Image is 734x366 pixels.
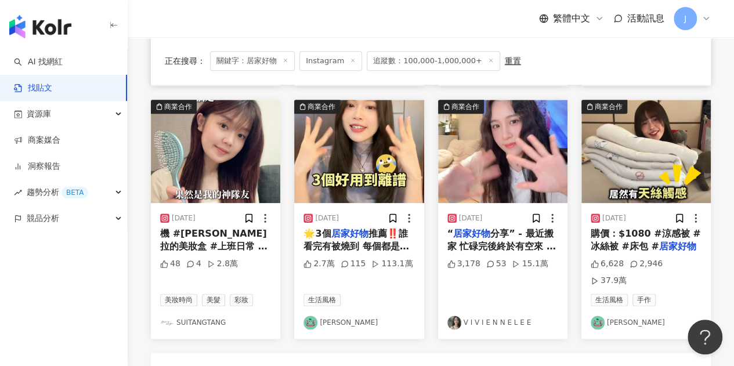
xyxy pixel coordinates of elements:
[447,316,558,329] a: KOL AvatarV I V I E N N E L E E
[165,56,205,66] span: 正在搜尋 ：
[591,258,624,270] div: 6,628
[27,179,88,205] span: 趨勢分析
[303,293,341,306] span: 生活風格
[207,258,238,270] div: 2.8萬
[581,100,711,203] img: post-image
[632,293,656,306] span: 手作
[367,51,500,71] span: 追蹤數：100,000-1,000,000+
[438,100,567,203] img: post-image
[308,101,335,113] div: 商業合作
[14,189,22,197] span: rise
[659,241,696,252] mark: 居家好物
[341,258,366,270] div: 115
[151,100,280,203] div: post-image商業合作
[160,316,174,329] img: KOL Avatar
[371,258,413,270] div: 113.1萬
[14,135,60,146] a: 商案媒合
[602,213,626,223] div: [DATE]
[331,228,368,239] mark: 居家好物
[486,258,507,270] div: 53
[303,228,331,239] span: 🌟3個
[453,228,490,239] mark: 居家好物
[447,228,454,239] span: “
[164,101,192,113] div: 商業合作
[294,100,424,203] div: post-image商業合作
[160,228,267,265] span: 機 #[PERSON_NAME]拉的美妝盒 #上班日常 #洗頭 #
[172,213,196,223] div: [DATE]
[591,228,701,252] span: 購價：$1080 #涼感被 #冰絲被 #床包 #
[27,101,51,127] span: 資源庫
[160,293,197,306] span: 美妝時尚
[299,51,362,71] span: Instagram
[202,293,225,306] span: 美髮
[627,13,664,24] span: 活動訊息
[512,258,548,270] div: 15.1萬
[581,100,711,203] div: post-image商業合作
[591,316,702,329] a: KOL Avatar[PERSON_NAME]
[14,82,52,94] a: 找貼文
[303,316,414,329] a: KOL Avatar[PERSON_NAME]
[591,293,628,306] span: 生活風格
[186,258,201,270] div: 4
[315,213,339,223] div: [DATE]
[438,100,567,203] div: post-image商業合作
[230,293,253,306] span: 彩妝
[9,15,71,38] img: logo
[14,56,63,68] a: searchAI 找網紅
[14,161,60,172] a: 洞察報告
[151,100,280,203] img: post-image
[591,316,605,329] img: KOL Avatar
[630,258,663,270] div: 2,946
[684,12,686,25] span: J
[447,258,480,270] div: 3,178
[160,316,271,329] a: KOL AvatarSUITANGTANG
[591,275,627,287] div: 37.9萬
[27,205,59,231] span: 競品分析
[62,187,88,198] div: BETA
[294,100,424,203] img: post-image
[553,12,590,25] span: 繁體中文
[210,51,295,71] span: 關鍵字：居家好物
[595,101,623,113] div: 商業合作
[459,213,483,223] div: [DATE]
[505,56,521,66] div: 重置
[160,258,180,270] div: 48
[451,101,479,113] div: 商業合作
[688,320,722,354] iframe: Help Scout Beacon - Open
[447,316,461,329] img: KOL Avatar
[303,258,334,270] div: 2.7萬
[303,316,317,329] img: KOL Avatar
